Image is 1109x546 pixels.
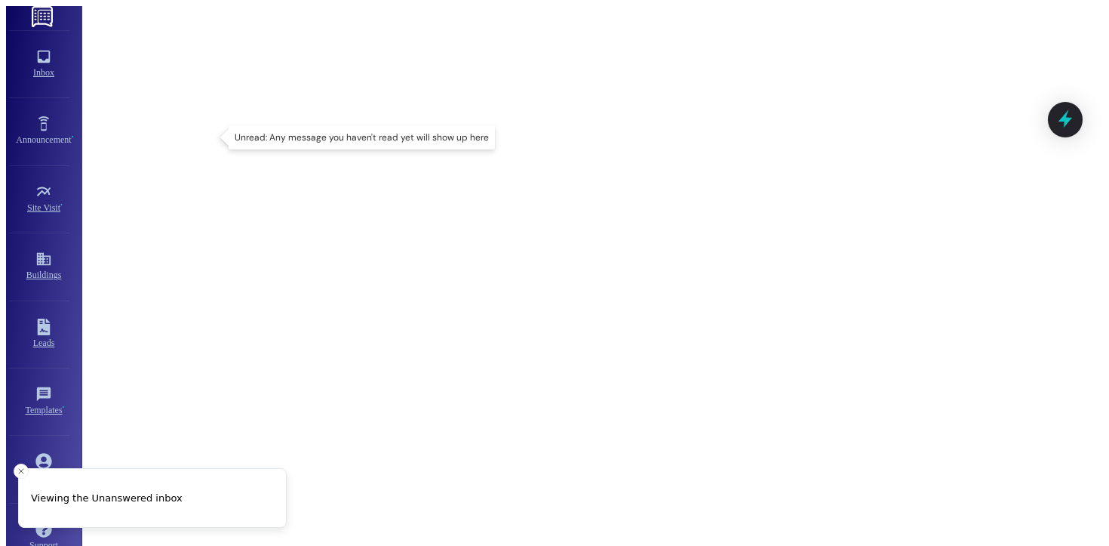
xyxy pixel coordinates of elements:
span: • [63,403,65,413]
button: Close toast [14,464,29,479]
div: Templates [2,403,85,418]
span: • [60,200,63,211]
a: Leads [9,314,78,355]
a: Site Visit • [9,179,78,220]
p: Unread: Any message you haven't read yet will show up here [235,131,489,143]
div: Leads [2,335,85,350]
p: Viewing the Unanswered inbox [31,491,183,506]
a: Account [9,449,78,489]
span: • [72,132,74,143]
a: Inbox [9,44,78,85]
div: Buildings [2,267,85,282]
a: Buildings [9,246,78,287]
a: Templates • [9,381,78,422]
div: Inbox [2,65,85,80]
div: Announcement [2,132,85,147]
div: Site Visit [2,200,85,215]
img: ResiDesk Logo [32,6,56,27]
